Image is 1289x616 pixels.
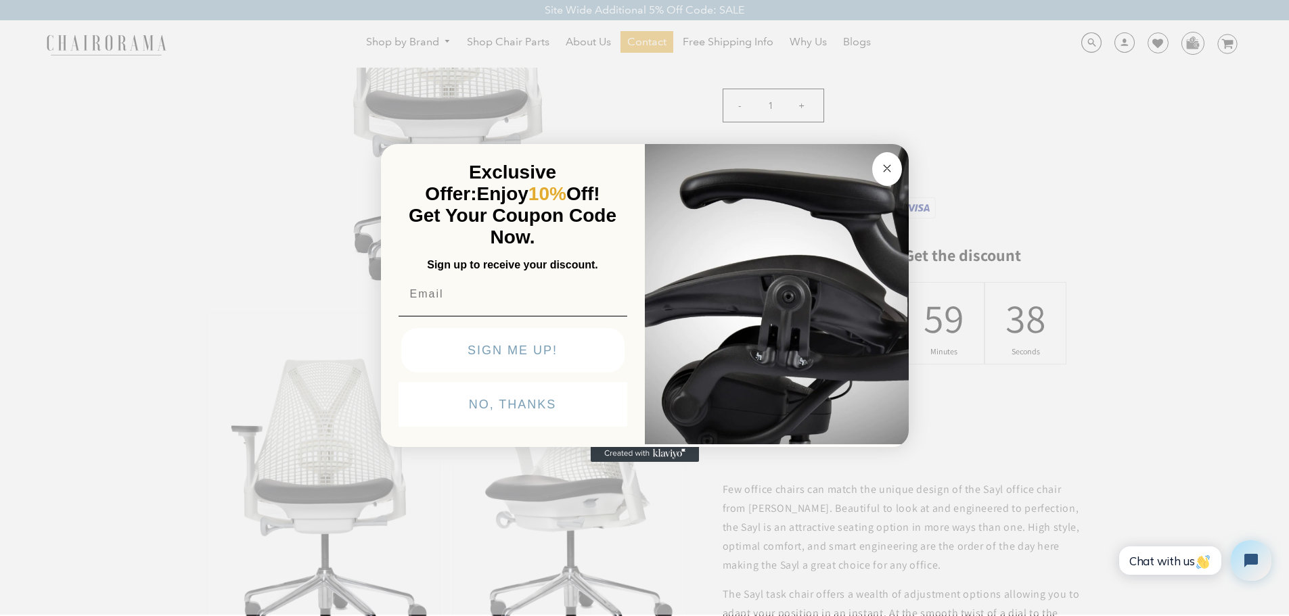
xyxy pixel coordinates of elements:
button: NO, THANKS [399,382,627,427]
a: Created with Klaviyo - opens in a new tab [591,446,699,462]
span: Exclusive Offer: [425,162,556,204]
span: 10% [528,183,566,204]
span: Enjoy Off! [477,183,600,204]
button: Close dialog [872,152,902,186]
button: SIGN ME UP! [401,328,625,373]
input: Email [399,281,627,308]
img: underline [399,316,627,316]
img: 92d77583-a095-41f6-84e7-858462e0427a.jpeg [645,141,909,444]
span: Sign up to receive your discount. [427,259,597,270]
iframe: Tidio Chat [1104,529,1283,592]
span: Get Your Coupon Code Now. [409,205,616,247]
